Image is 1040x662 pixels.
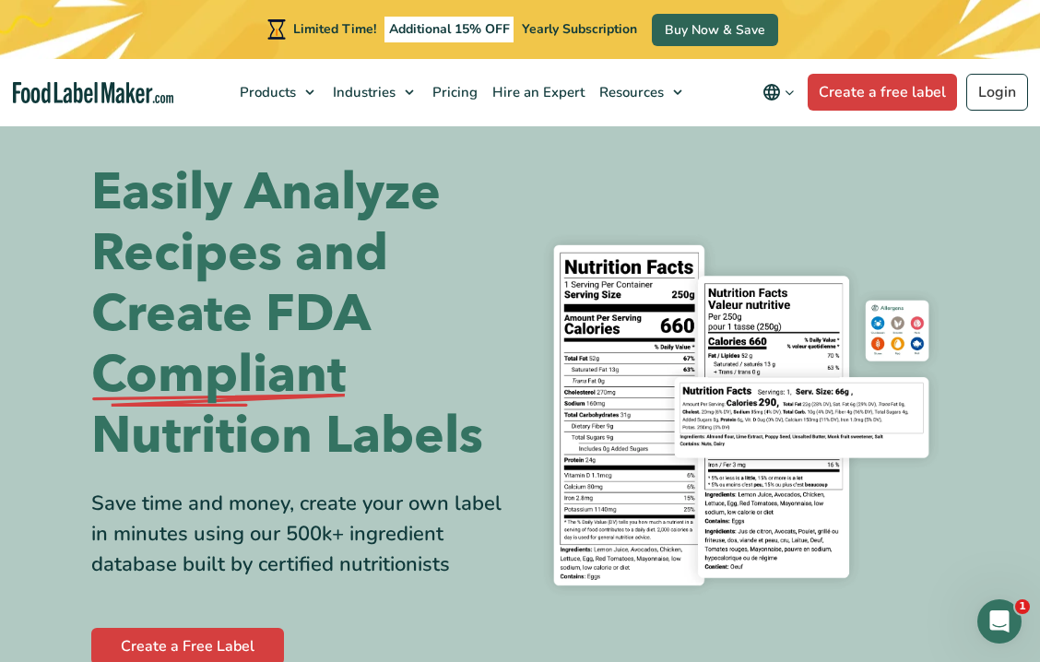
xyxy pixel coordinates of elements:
[293,20,376,38] span: Limited Time!
[327,83,397,101] span: Industries
[590,59,691,125] a: Resources
[652,14,778,46] a: Buy Now & Save
[522,20,637,38] span: Yearly Subscription
[966,74,1028,111] a: Login
[594,83,666,101] span: Resources
[427,83,479,101] span: Pricing
[977,599,1022,644] iframe: Intercom live chat
[13,82,173,103] a: Food Label Maker homepage
[91,162,506,467] h1: Easily Analyze Recipes and Create FDA Nutrition Labels
[1015,599,1030,614] span: 1
[808,74,957,111] a: Create a free label
[234,83,298,101] span: Products
[423,59,483,125] a: Pricing
[487,83,586,101] span: Hire an Expert
[384,17,514,42] span: Additional 15% OFF
[91,345,346,406] span: Compliant
[91,489,506,580] div: Save time and money, create your own label in minutes using our 500k+ ingredient database built b...
[483,59,590,125] a: Hire an Expert
[230,59,324,125] a: Products
[324,59,423,125] a: Industries
[750,74,808,111] button: Change language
